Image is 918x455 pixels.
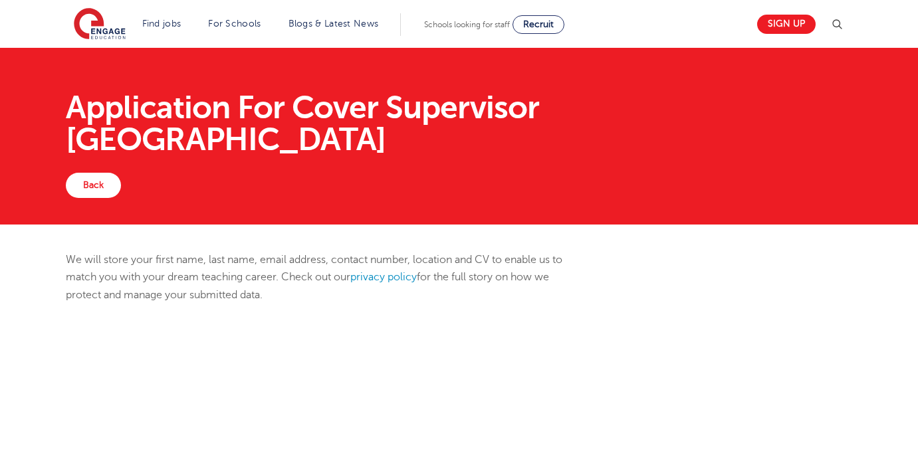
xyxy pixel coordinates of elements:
span: Recruit [523,19,554,29]
p: We will store your first name, last name, email address, contact number, location and CV to enabl... [66,251,584,304]
a: Recruit [513,15,564,34]
h1: Application For Cover Supervisor [GEOGRAPHIC_DATA] [66,92,852,155]
a: Back [66,173,121,198]
img: Engage Education [74,8,126,41]
a: Find jobs [142,19,181,29]
a: Sign up [757,15,816,34]
span: Schools looking for staff [424,20,510,29]
a: For Schools [208,19,261,29]
a: privacy policy [350,271,417,283]
a: Blogs & Latest News [288,19,379,29]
